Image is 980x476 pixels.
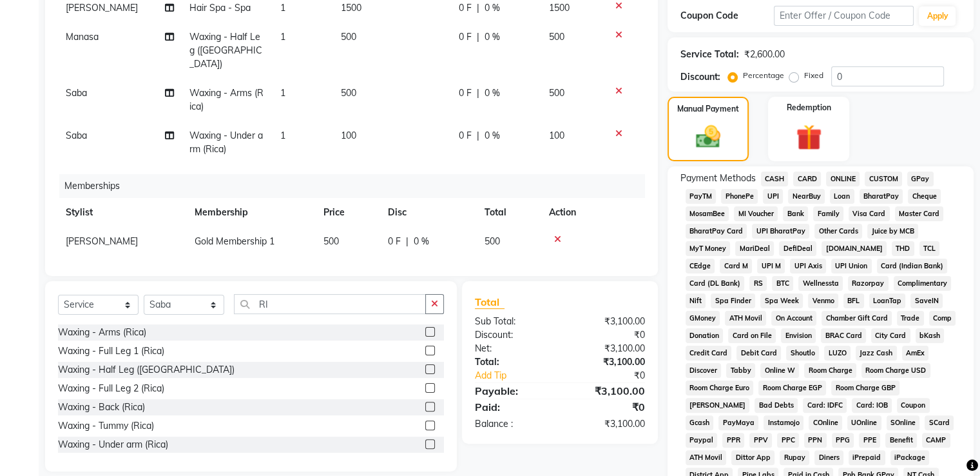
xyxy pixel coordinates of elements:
div: ₹3,100.00 [560,417,655,431]
span: 1500 [341,2,361,14]
div: ₹3,100.00 [560,342,655,355]
span: PPE [859,433,880,448]
span: PayTM [686,189,716,204]
span: PPG [832,433,854,448]
span: Razorpay [848,276,889,291]
span: Master Card [895,206,944,221]
span: Saba [66,87,87,99]
span: | [477,129,479,143]
span: Shoutlo [786,346,819,361]
div: Memberships [59,174,655,198]
span: CAMP [922,433,950,448]
span: Card: IOB [852,398,892,413]
span: Waxing - Half Leg ([GEOGRAPHIC_DATA]) [189,31,262,70]
span: Gold Membership 1 [195,235,274,247]
div: ₹0 [560,399,655,415]
span: PhonePe [721,189,758,204]
span: Nift [686,293,706,308]
div: Service Total: [680,48,739,61]
span: THD [892,241,914,256]
span: CARD [793,172,821,186]
th: Action [541,198,645,227]
span: 500 [485,235,500,247]
span: 500 [549,87,564,99]
span: Spa Week [760,293,803,308]
span: Manasa [66,31,99,43]
span: Online W [760,363,799,378]
span: 0 % [414,235,429,248]
span: Wellnessta [798,276,843,291]
span: 0 % [485,86,500,100]
div: Waxing - Tummy (Rica) [58,419,154,433]
th: Membership [187,198,316,227]
span: iPackage [890,450,930,465]
div: Discount: [465,328,560,342]
span: DefiDeal [779,241,816,256]
span: Instamojo [764,415,803,430]
span: COnline [809,415,842,430]
span: UPI M [757,259,785,273]
span: Venmo [808,293,838,308]
span: 0 % [485,129,500,143]
span: BharatPay [860,189,903,204]
th: Total [477,198,541,227]
span: Waxing - Under arm (Rica) [189,130,263,155]
span: CEdge [686,259,715,273]
span: Donation [686,328,724,343]
span: RS [749,276,767,291]
span: | [477,30,479,44]
span: Bank [783,206,808,221]
span: 500 [549,31,564,43]
span: 100 [549,130,564,141]
span: Chamber Gift Card [821,311,892,326]
span: ONLINE [826,172,860,186]
span: GMoney [686,311,720,326]
span: UPI BharatPay [752,224,809,239]
span: bKash [916,328,945,343]
div: Sub Total: [465,315,560,328]
span: 0 % [485,30,500,44]
span: ATH Movil [686,450,727,465]
span: Total [475,295,504,309]
span: Payment Methods [680,172,756,185]
span: 0 F [388,235,401,248]
span: Debit Card [736,346,781,361]
span: UPI [763,189,783,204]
span: Jazz Cash [856,346,897,361]
span: ATH Movil [725,311,766,326]
span: CASH [761,172,789,186]
div: Discount: [680,70,720,84]
span: Benefit [885,433,917,448]
span: BRAC Card [821,328,866,343]
th: Disc [380,198,477,227]
a: Add Tip [465,369,575,382]
span: AmEx [902,346,929,361]
span: Other Cards [814,224,862,239]
input: Search or Scan [234,294,426,314]
div: Balance : [465,417,560,431]
span: [DOMAIN_NAME] [821,241,887,256]
span: Envision [781,328,816,343]
span: Loan [830,189,854,204]
span: Room Charge [804,363,856,378]
span: City Card [871,328,910,343]
div: ₹3,100.00 [560,315,655,328]
div: ₹2,600.00 [744,48,785,61]
span: BharatPay Card [686,224,747,239]
span: TCL [919,241,940,256]
span: Saba [66,130,87,141]
span: Rupay [780,450,809,465]
label: Redemption [787,102,831,114]
div: Coupon Code [680,9,774,23]
span: SaveIN [910,293,943,308]
span: Hair Spa - Spa [189,2,251,14]
div: ₹0 [560,328,655,342]
input: Enter Offer / Coupon Code [774,6,914,26]
span: Visa Card [849,206,890,221]
div: Payable: [465,383,560,399]
span: Trade [897,311,924,326]
span: PayMaya [718,415,758,430]
span: Discover [686,363,722,378]
span: LUZO [824,346,850,361]
th: Stylist [58,198,187,227]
